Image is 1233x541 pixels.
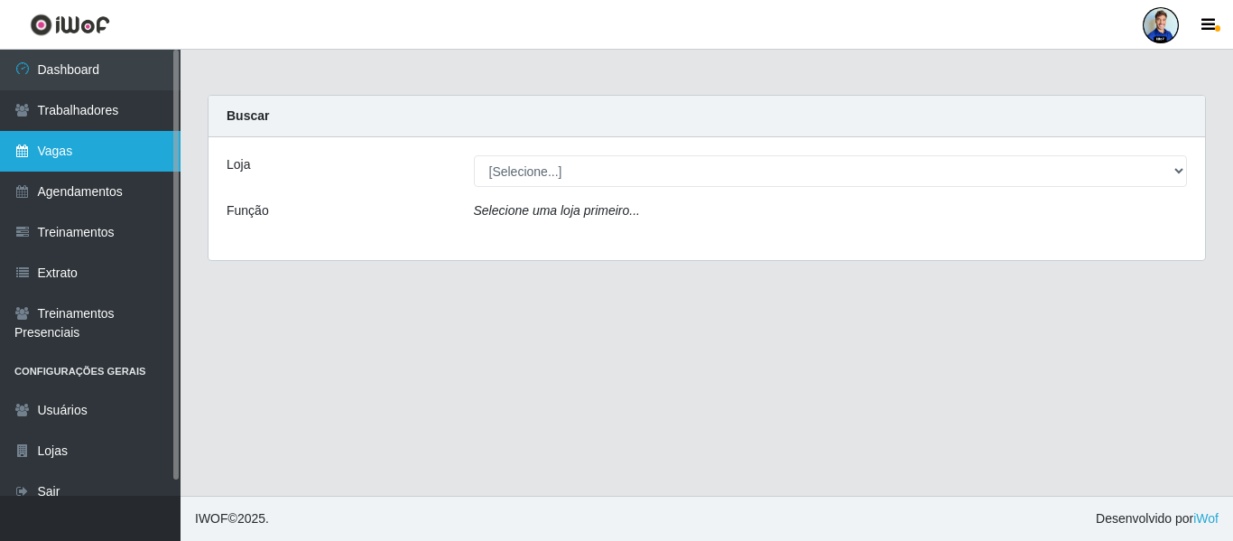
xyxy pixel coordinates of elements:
[227,201,269,220] label: Função
[1096,509,1219,528] span: Desenvolvido por
[227,108,269,123] strong: Buscar
[474,203,640,218] i: Selecione uma loja primeiro...
[30,14,110,36] img: CoreUI Logo
[227,155,250,174] label: Loja
[195,511,228,526] span: IWOF
[1193,511,1219,526] a: iWof
[195,509,269,528] span: © 2025 .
